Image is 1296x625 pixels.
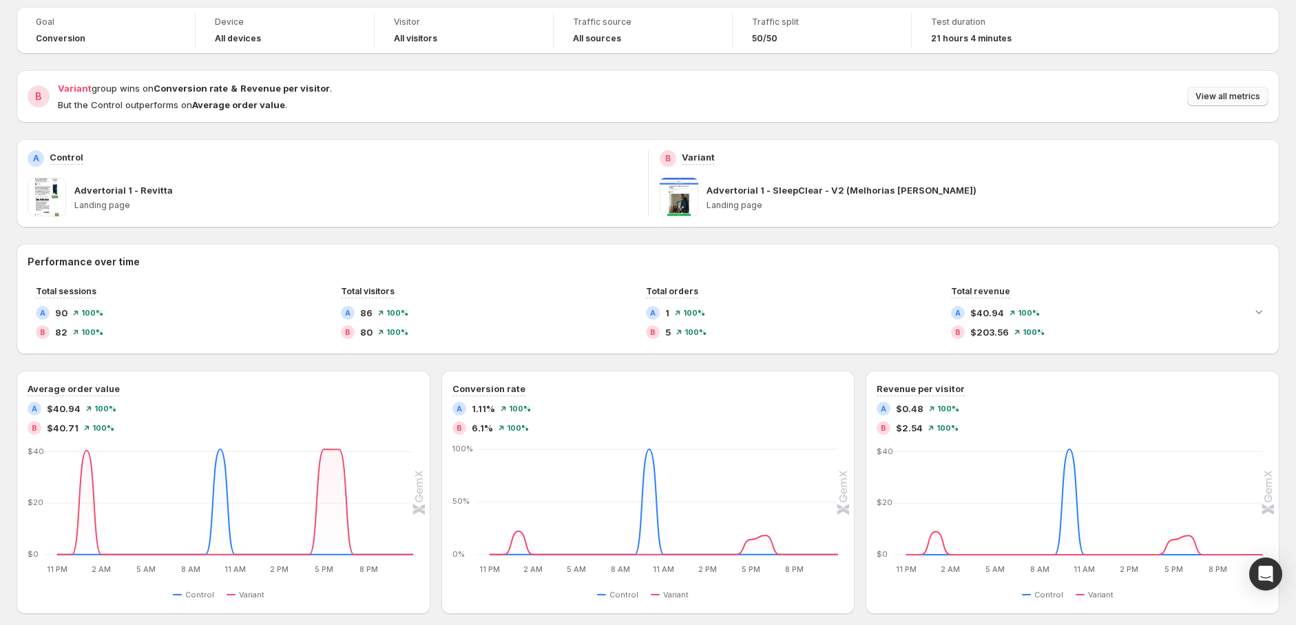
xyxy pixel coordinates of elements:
img: Advertorial 1 - Revitta [28,178,66,216]
text: 2 PM [271,564,289,574]
h2: B [650,328,656,336]
h2: B [457,424,462,432]
h2: B [345,328,351,336]
span: View all metrics [1195,91,1260,102]
h2: A [881,404,886,413]
span: 100% [1018,309,1040,317]
span: Variant [663,589,689,600]
button: Variant [651,586,694,603]
text: 2 AM [523,564,543,574]
text: 50% [452,496,470,506]
span: Total visitors [341,286,395,296]
span: Total revenue [951,286,1010,296]
button: View all metrics [1187,87,1268,106]
span: 100% [81,328,103,336]
text: 11 PM [896,564,917,574]
span: group wins on . [58,83,332,94]
span: Traffic source [573,17,713,28]
text: $0 [28,549,39,559]
h2: B [665,153,671,164]
span: 100% [386,328,408,336]
h2: A [650,309,656,317]
text: 5 AM [985,564,1005,574]
span: 1.11% [472,402,495,416]
text: $20 [28,498,43,507]
span: Total sessions [36,286,96,296]
a: Traffic sourceAll sources [573,15,713,45]
span: $40.71 [47,421,79,435]
text: 8 AM [181,564,200,574]
span: $40.94 [970,306,1004,320]
text: 5 PM [1164,564,1183,574]
text: 11 PM [479,564,499,574]
a: VisitorAll visitors [394,15,534,45]
span: 100% [937,424,959,432]
span: 50/50 [752,33,777,44]
text: 8 PM [785,564,804,574]
h2: B [35,90,42,103]
img: Advertorial 1 - SleepClear - V2 (Melhorias rick) [660,178,698,216]
span: $40.94 [47,402,81,416]
text: 11 PM [47,564,67,574]
text: 8 PM [359,564,378,574]
span: Visitor [394,17,534,28]
span: 1 [665,306,669,320]
h2: B [955,328,961,336]
text: $40 [877,447,893,456]
button: Control [1022,586,1069,603]
span: 100% [683,309,705,317]
a: DeviceAll devices [215,15,355,45]
span: Goal [36,17,176,28]
span: $2.54 [896,421,923,435]
text: 5 PM [315,564,334,574]
span: Variant [1088,589,1114,600]
h3: Average order value [28,382,120,396]
text: 8 PM [1209,564,1228,574]
button: Expand chart [1249,302,1268,321]
h4: All devices [215,33,261,44]
text: 8 AM [1030,564,1049,574]
span: Traffic split [752,17,892,28]
button: Variant [227,586,270,603]
a: Traffic split50/50 [752,15,892,45]
span: 100% [386,309,408,317]
text: $40 [28,447,44,456]
span: Total orders [646,286,698,296]
text: 2 AM [92,564,111,574]
text: $20 [877,498,892,507]
span: 100% [937,404,959,413]
span: 100% [94,404,116,413]
span: But the Control outperforms on . [58,99,287,110]
p: Landing page [74,200,637,211]
span: 100% [684,328,707,336]
text: 2 PM [1120,564,1138,574]
h2: B [32,424,37,432]
h2: A [457,404,462,413]
button: Control [173,586,220,603]
span: 80 [360,325,373,339]
text: 2 AM [941,564,961,574]
div: Open Intercom Messenger [1249,557,1282,591]
p: Advertorial 1 - SleepClear - V2 (Melhorias [PERSON_NAME]) [707,183,976,197]
h2: B [40,328,45,336]
h2: A [345,309,351,317]
text: 8 AM [610,564,629,574]
text: $0 [877,549,888,559]
h2: A [33,153,39,164]
span: Control [609,589,638,600]
strong: Average order value [192,99,285,110]
span: $203.56 [970,325,1009,339]
h2: Performance over time [28,255,1268,269]
span: 100% [1023,328,1045,336]
span: 21 hours 4 minutes [931,33,1012,44]
h4: All visitors [394,33,437,44]
span: 100% [507,424,529,432]
p: Landing page [707,200,1269,211]
button: Control [597,586,644,603]
text: 0% [452,549,465,559]
span: 100% [509,404,531,413]
strong: Conversion rate [154,83,228,94]
span: 100% [92,424,114,432]
span: 86 [360,306,373,320]
text: 5 PM [742,564,760,574]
